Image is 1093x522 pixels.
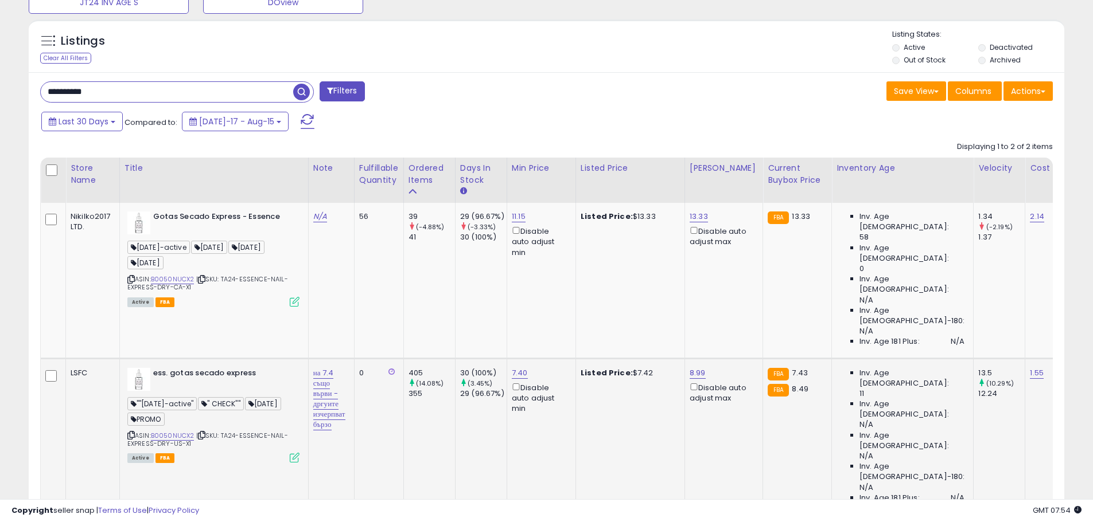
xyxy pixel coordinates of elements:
[512,162,571,174] div: Min Price
[512,211,526,222] a: 11.15
[768,368,789,380] small: FBA
[320,81,364,101] button: Filters
[886,81,946,101] button: Save View
[199,116,274,127] span: [DATE]-17 - Aug-15
[127,297,154,307] span: All listings currently available for purchase on Amazon
[1033,505,1082,516] span: 2025-09-16 07:54 GMT
[359,211,395,222] div: 56
[978,368,1025,378] div: 13.5
[149,505,199,516] a: Privacy Policy
[1030,211,1044,222] a: 2.14
[768,384,789,397] small: FBA
[127,211,299,305] div: ASIN:
[127,368,150,391] img: 319lNl4MMhL._SL40_.jpg
[1003,81,1053,101] button: Actions
[690,381,754,403] div: Disable auto adjust max
[690,162,758,174] div: [PERSON_NAME]
[512,367,528,379] a: 7.40
[191,241,227,254] span: [DATE]
[460,162,502,186] div: Days In Stock
[990,42,1033,52] label: Deactivated
[512,381,567,414] div: Disable auto adjust min
[859,295,873,305] span: N/A
[859,336,920,347] span: Inv. Age 181 Plus:
[416,379,444,388] small: (14.08%)
[98,505,147,516] a: Terms of Use
[859,305,964,326] span: Inv. Age [DEMOGRAPHIC_DATA]-180:
[837,162,968,174] div: Inventory Age
[41,112,123,131] button: Last 30 Days
[859,243,964,264] span: Inv. Age [DEMOGRAPHIC_DATA]:
[125,117,177,128] span: Compared to:
[986,222,1013,231] small: (-2.19%)
[127,241,190,254] span: [DATE]-active
[127,368,299,462] div: ASIN:
[792,211,810,222] span: 13.33
[859,274,964,295] span: Inv. Age [DEMOGRAPHIC_DATA]:
[859,232,869,242] span: 58
[71,368,111,378] div: LSFC
[11,505,199,516] div: seller snap | |
[40,53,91,64] div: Clear All Filters
[460,211,507,222] div: 29 (96.67%)
[198,397,244,410] span: " CHECK""
[859,419,873,430] span: N/A
[468,379,492,388] small: (3.45%)
[1030,367,1044,379] a: 1.55
[951,493,964,503] span: N/A
[359,162,399,186] div: Fulfillable Quantity
[978,211,1025,222] div: 1.34
[460,388,507,399] div: 29 (96.67%)
[581,211,676,222] div: $13.33
[409,388,455,399] div: 355
[690,211,708,222] a: 13.33
[957,142,1053,152] div: Displaying 1 to 2 of 2 items
[245,397,281,410] span: [DATE]
[460,232,507,242] div: 30 (100%)
[859,430,964,451] span: Inv. Age [DEMOGRAPHIC_DATA]:
[127,397,197,410] span: ""[DATE]-active"
[313,367,345,431] a: на 7.4 също върви - дргуите изчерпват бързо
[155,297,175,307] span: FBA
[460,368,507,378] div: 30 (100%)
[990,55,1021,65] label: Archived
[859,493,920,503] span: Inv. Age 181 Plus:
[859,264,864,274] span: 0
[768,162,827,186] div: Current Buybox Price
[581,368,676,378] div: $7.42
[581,162,680,174] div: Listed Price
[313,162,349,174] div: Note
[71,162,115,186] div: Store Name
[859,388,864,399] span: 11
[228,241,265,254] span: [DATE]
[71,211,111,232] div: Nikilko2017 LTD.
[859,368,964,388] span: Inv. Age [DEMOGRAPHIC_DATA]:
[155,453,175,463] span: FBA
[359,368,395,378] div: 0
[468,222,496,231] small: (-3.33%)
[409,162,450,186] div: Ordered Items
[61,33,105,49] h5: Listings
[1030,162,1052,174] div: Cost
[460,186,467,197] small: Days In Stock.
[986,379,1014,388] small: (10.29%)
[768,211,789,224] small: FBA
[690,367,706,379] a: 8.99
[182,112,289,131] button: [DATE]-17 - Aug-15
[951,336,964,347] span: N/A
[978,388,1025,399] div: 12.24
[581,367,633,378] b: Listed Price:
[153,211,293,225] b: Gotas Secado Express - Essence
[127,256,164,269] span: [DATE]
[416,222,444,231] small: (-4.88%)
[955,85,991,97] span: Columns
[690,225,754,247] div: Disable auto adjust max
[127,211,150,234] img: 319lNl4MMhL._SL40_.jpg
[153,368,293,382] b: ess. gotas secado express
[892,29,1064,40] p: Listing States:
[859,399,964,419] span: Inv. Age [DEMOGRAPHIC_DATA]:
[11,505,53,516] strong: Copyright
[512,225,567,258] div: Disable auto adjust min
[409,368,455,378] div: 405
[409,232,455,242] div: 41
